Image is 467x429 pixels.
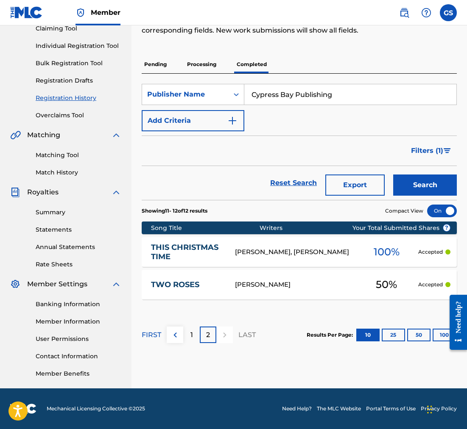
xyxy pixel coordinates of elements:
img: Royalties [10,187,20,197]
a: Individual Registration Tool [36,42,121,50]
p: Completed [234,55,269,73]
span: 50 % [376,277,397,292]
a: Portal Terms of Use [366,405,416,412]
button: 50 [407,329,431,341]
button: 25 [382,329,405,341]
button: Search [393,174,457,196]
a: Need Help? [282,405,312,412]
img: logo [10,404,36,414]
a: Matching Tool [36,151,121,160]
a: Rate Sheets [36,260,121,269]
span: Your Total Submitted Shares [352,224,450,232]
p: FIRST [142,330,161,340]
img: filter [444,148,451,153]
span: Mechanical Licensing Collective © 2025 [47,405,145,412]
p: 1 [190,330,193,340]
a: Annual Statements [36,243,121,252]
a: Registration Drafts [36,76,121,85]
img: 9d2ae6d4665cec9f34b9.svg [227,116,238,126]
a: Member Information [36,317,121,326]
p: LAST [238,330,256,340]
a: Summary [36,208,121,217]
span: Filters ( 1 ) [411,146,443,156]
p: Accepted [418,281,443,288]
button: Add Criteria [142,110,244,131]
div: Help [418,4,435,21]
button: Export [325,174,385,196]
a: Contact Information [36,352,121,361]
div: [PERSON_NAME] [235,280,355,290]
div: User Menu [440,4,457,21]
img: search [399,8,409,18]
span: Member Settings [27,279,87,289]
a: Registration History [36,94,121,102]
a: Privacy Policy [421,405,457,412]
img: expand [111,187,121,197]
div: Song Title [151,224,260,232]
a: The MLC Website [317,405,361,412]
div: Writers [260,224,379,232]
span: Member [91,8,120,17]
a: Banking Information [36,300,121,309]
img: expand [111,130,121,140]
a: Match History [36,168,121,177]
img: expand [111,279,121,289]
a: TWO ROSES [151,280,224,290]
p: 2 [206,330,210,340]
a: Claiming Tool [36,24,121,33]
button: 100 [433,329,456,341]
a: Member Benefits [36,369,121,378]
img: left [170,330,180,340]
a: Public Search [396,4,413,21]
button: Filters (1) [406,140,457,161]
span: Matching [27,130,60,140]
p: Processing [185,55,219,73]
img: Top Rightsholder [76,8,86,18]
img: help [421,8,431,18]
a: Bulk Registration Tool [36,59,121,68]
div: Drag [427,397,432,422]
a: User Permissions [36,335,121,343]
span: ? [443,224,450,231]
div: [PERSON_NAME], [PERSON_NAME] [235,247,355,257]
span: Compact View [385,207,423,215]
form: Search Form [142,84,457,200]
img: MLC Logo [10,6,43,19]
iframe: Chat Widget [425,388,467,429]
p: Updated information on an existing work will only show in the corresponding fields. New work subm... [142,15,384,36]
iframe: Resource Center [443,288,467,357]
a: Reset Search [266,174,321,192]
p: Showing 11 - 12 of 12 results [142,207,207,215]
a: Statements [36,225,121,234]
img: Matching [10,130,21,140]
img: Member Settings [10,279,20,289]
p: Pending [142,55,169,73]
span: 100 % [374,244,400,260]
button: 10 [356,329,380,341]
p: Accepted [418,248,443,256]
a: Overclaims Tool [36,111,121,120]
a: THIS CHRISTMAS TIME [151,243,224,262]
div: Publisher Name [147,89,224,100]
p: Results Per Page: [307,331,355,339]
span: Royalties [27,187,59,197]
